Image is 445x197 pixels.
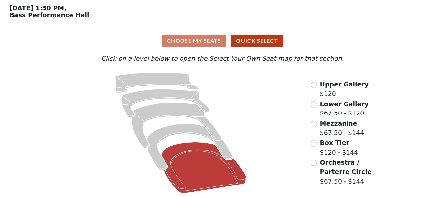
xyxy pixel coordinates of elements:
[122,89,210,117] path: Lower Gallery - Seats Available: 65
[320,120,357,127] span: Mezzanine
[320,158,385,186] label: $67.50 - $144
[320,100,369,108] span: Lower Gallery
[161,142,246,193] path: Orchestra / Parterre Circle - Seats Available: 33
[231,35,283,47] button: Quick Select
[320,159,372,176] span: Orchestra / Parterre Circle
[320,139,349,146] span: Box Tier
[60,54,385,63] p: Click on a level below to open the Select Your Own Seat map for that section.
[320,99,369,118] label: $67.50 - $120
[320,138,358,157] label: $120 - $144
[320,81,369,88] span: Upper Gallery
[115,73,199,93] path: Upper Gallery - Seats Available: 152
[320,119,364,137] label: $67.50 - $144
[320,80,369,98] label: $120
